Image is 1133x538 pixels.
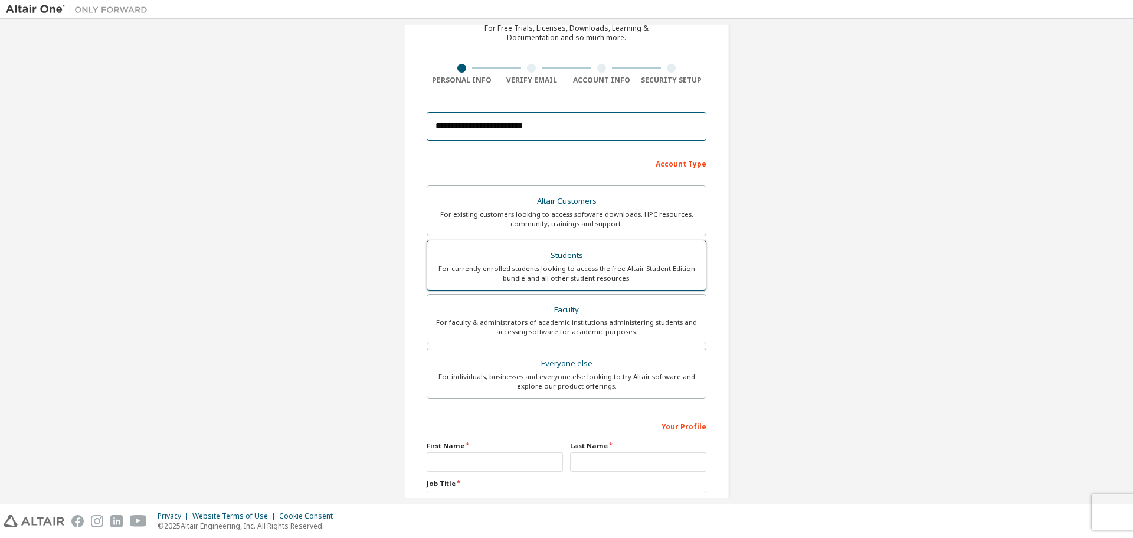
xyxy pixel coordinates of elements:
div: Students [434,247,699,264]
div: Verify Email [497,76,567,85]
img: altair_logo.svg [4,515,64,527]
div: Privacy [158,511,192,521]
div: Cookie Consent [279,511,340,521]
div: Account Info [566,76,637,85]
div: For currently enrolled students looking to access the free Altair Student Edition bundle and all ... [434,264,699,283]
img: facebook.svg [71,515,84,527]
div: For individuals, businesses and everyone else looking to try Altair software and explore our prod... [434,372,699,391]
div: For faculty & administrators of academic institutions administering students and accessing softwa... [434,318,699,337]
label: First Name [427,441,563,451]
img: linkedin.svg [110,515,123,527]
div: Everyone else [434,356,699,372]
div: Account Type [427,154,706,172]
div: Faculty [434,302,699,318]
div: Altair Customers [434,193,699,210]
label: Job Title [427,479,706,488]
label: Last Name [570,441,706,451]
p: © 2025 Altair Engineering, Inc. All Rights Reserved. [158,521,340,531]
div: Security Setup [637,76,707,85]
div: For Free Trials, Licenses, Downloads, Learning & Documentation and so much more. [484,24,649,43]
img: youtube.svg [130,515,147,527]
div: Personal Info [427,76,497,85]
div: Website Terms of Use [192,511,279,521]
div: Your Profile [427,416,706,435]
img: Altair One [6,4,153,15]
div: For existing customers looking to access software downloads, HPC resources, community, trainings ... [434,210,699,229]
img: instagram.svg [91,515,103,527]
